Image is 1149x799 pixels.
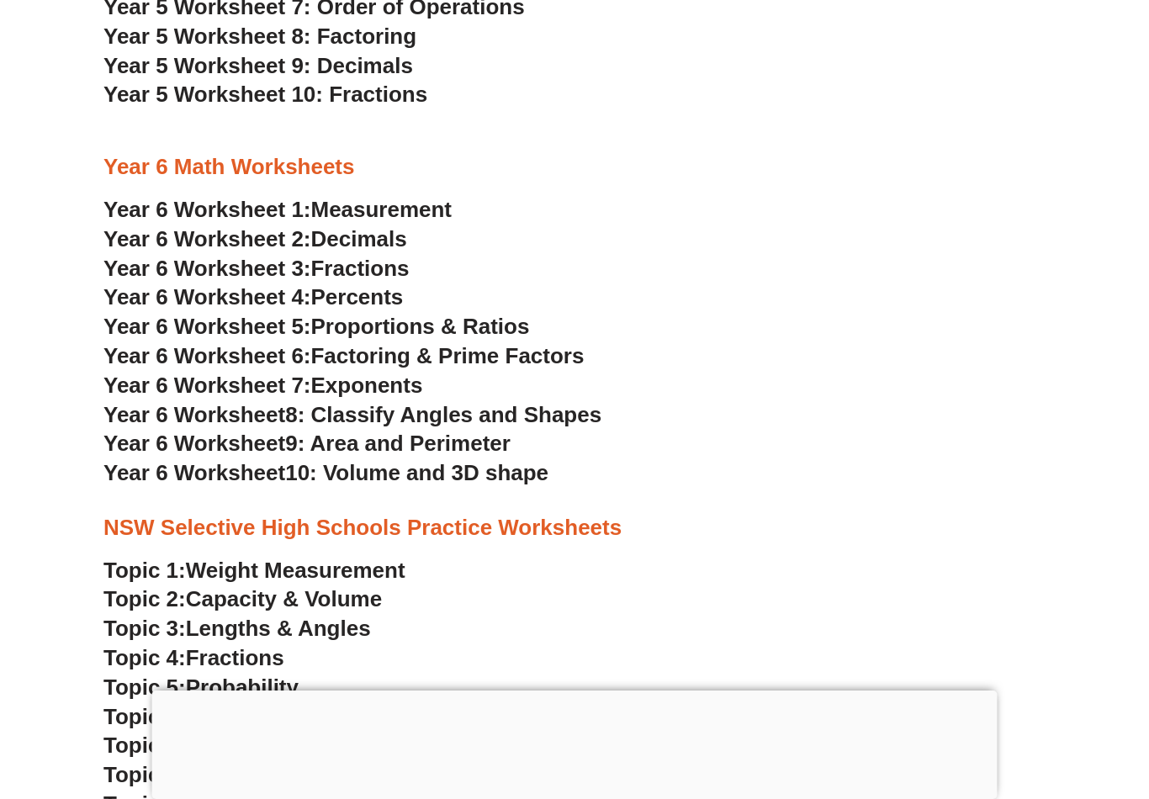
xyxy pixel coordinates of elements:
[186,645,284,670] span: Fractions
[103,675,186,700] span: Topic 5:
[103,226,311,251] span: Year 6 Worksheet 2:
[103,762,186,787] span: Topic 8:
[103,733,186,758] span: Topic 7:
[103,431,285,456] span: Year 6 Worksheet
[103,256,311,281] span: Year 6 Worksheet 3:
[152,691,998,795] iframe: Advertisement
[186,675,299,700] span: Probability
[186,558,405,583] span: Weight Measurement
[103,586,382,611] a: Topic 2:Capacity & Volume
[311,373,423,398] span: Exponents
[103,402,601,427] a: Year 6 Worksheet8: Classify Angles and Shapes
[285,402,601,427] span: 8: Classify Angles and Shapes
[103,314,529,339] a: Year 6 Worksheet 5:Proportions & Ratios
[103,645,284,670] a: Topic 4:Fractions
[103,616,371,641] a: Topic 3:Lengths & Angles
[103,197,452,222] a: Year 6 Worksheet 1:Measurement
[311,284,404,310] span: Percents
[311,256,410,281] span: Fractions
[103,226,407,251] a: Year 6 Worksheet 2:Decimals
[186,586,382,611] span: Capacity & Volume
[103,343,311,368] span: Year 6 Worksheet 6:
[103,704,186,729] span: Topic 6:
[103,558,186,583] span: Topic 1:
[103,460,285,485] span: Year 6 Worksheet
[103,704,329,729] a: Topic 6:Reading Time
[103,373,422,398] a: Year 6 Worksheet 7:Exponents
[103,256,409,281] a: Year 6 Worksheet 3:Fractions
[186,616,371,641] span: Lengths & Angles
[311,197,453,222] span: Measurement
[103,558,405,583] a: Topic 1:Weight Measurement
[103,431,511,456] a: Year 6 Worksheet9: Area and Perimeter
[311,226,407,251] span: Decimals
[103,284,311,310] span: Year 6 Worksheet 4:
[311,314,530,339] span: Proportions & Ratios
[103,284,403,310] a: Year 6 Worksheet 4:Percents
[103,616,186,641] span: Topic 3:
[285,460,548,485] span: 10: Volume and 3D shape
[103,197,311,222] span: Year 6 Worksheet 1:
[103,733,337,758] a: Topic 7:Financial Math
[103,675,299,700] a: Topic 5:Probability
[103,460,548,485] a: Year 6 Worksheet10: Volume and 3D shape
[103,53,413,78] a: Year 5 Worksheet 9: Decimals
[103,24,416,49] a: Year 5 Worksheet 8: Factoring
[311,343,585,368] span: Factoring & Prime Factors
[860,609,1149,799] iframe: Chat Widget
[103,645,186,670] span: Topic 4:
[103,373,311,398] span: Year 6 Worksheet 7:
[103,586,186,611] span: Topic 2:
[103,402,285,427] span: Year 6 Worksheet
[285,431,511,456] span: 9: Area and Perimeter
[103,762,306,787] a: Topic 8:Place Value
[103,153,1046,182] h3: Year 6 Math Worksheets
[103,82,427,107] a: Year 5 Worksheet 10: Fractions
[103,314,311,339] span: Year 6 Worksheet 5:
[103,343,584,368] a: Year 6 Worksheet 6:Factoring & Prime Factors
[103,514,1046,542] h3: NSW Selective High Schools Practice Worksheets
